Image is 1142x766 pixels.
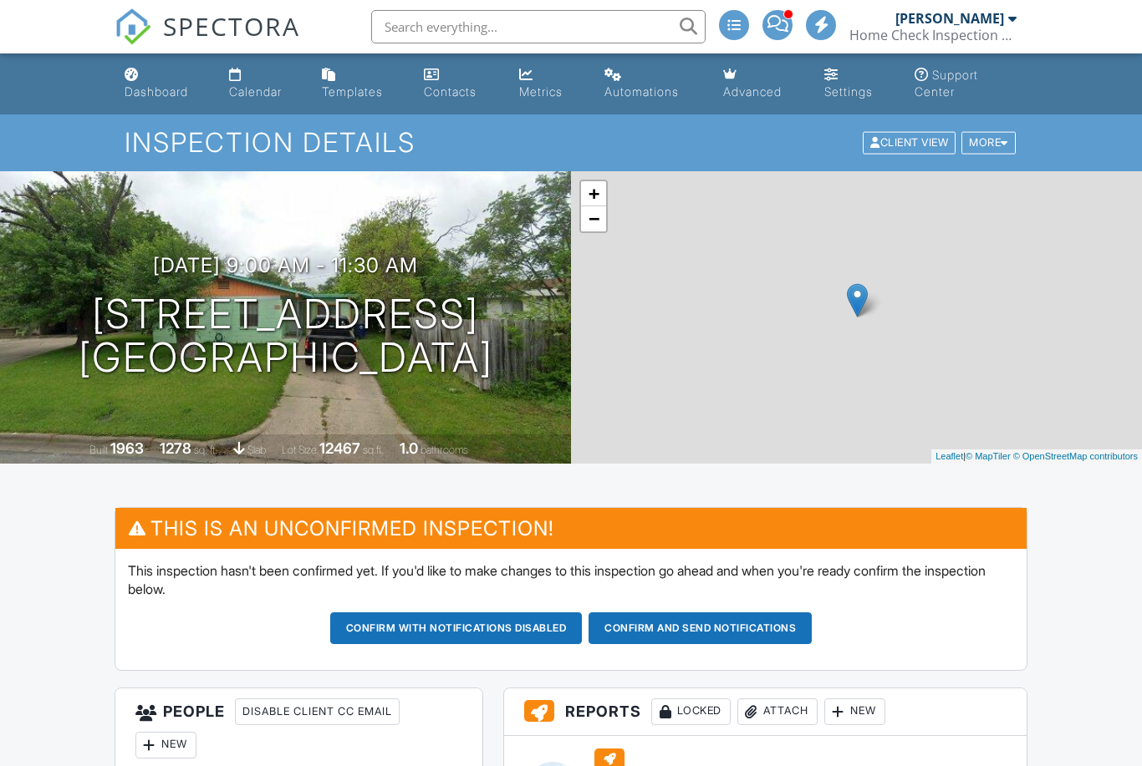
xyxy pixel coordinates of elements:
img: The Best Home Inspection Software - Spectora [115,8,151,45]
div: Templates [322,84,383,99]
h3: This is an Unconfirmed Inspection! [115,508,1027,549]
div: 1278 [160,439,191,457]
a: © OpenStreetMap contributors [1013,451,1138,461]
div: 1.0 [400,439,418,457]
a: Support Center [908,60,1024,108]
div: Home Check Inspection Group [849,27,1017,43]
div: Client View [863,132,956,155]
div: 12467 [319,439,360,457]
div: | [931,449,1142,464]
div: Metrics [519,84,563,99]
span: SPECTORA [163,8,300,43]
a: Metrics [512,60,584,108]
div: 1963 [110,439,144,457]
h1: Inspection Details [125,128,1017,157]
input: Search everything... [371,10,706,43]
a: Advanced [716,60,804,108]
div: New [135,732,196,758]
a: Zoom out [581,206,606,231]
a: Settings [818,60,895,108]
div: Dashboard [125,84,188,99]
a: Automations (Advanced) [598,60,703,108]
button: Confirm and send notifications [589,612,812,644]
a: Templates [315,60,404,108]
span: sq. ft. [194,444,217,456]
p: This inspection hasn't been confirmed yet. If you'd like to make changes to this inspection go ah... [128,561,1015,599]
button: Confirm with notifications disabled [330,612,583,644]
span: slab [247,444,266,456]
a: © MapTiler [966,451,1011,461]
a: Contacts [417,60,500,108]
span: Lot Size [282,444,317,456]
div: [PERSON_NAME] [895,10,1004,27]
span: sq.ft. [363,444,384,456]
a: Client View [861,135,960,148]
h3: [DATE] 9:00 am - 11:30 am [153,254,418,276]
div: Contacts [424,84,477,99]
div: New [824,698,885,725]
div: Settings [824,84,873,99]
span: bathrooms [421,444,468,456]
h3: Reports [504,688,1027,736]
div: Advanced [723,84,782,99]
div: Disable Client CC Email [235,698,400,725]
div: Calendar [229,84,282,99]
a: Calendar [222,60,302,108]
div: Locked [651,698,731,725]
a: Zoom in [581,181,606,206]
span: Built [89,444,108,456]
a: Leaflet [936,451,963,461]
div: Support Center [915,68,978,99]
div: Automations [604,84,679,99]
a: SPECTORA [115,23,300,58]
a: Dashboard [118,60,209,108]
h1: [STREET_ADDRESS] [GEOGRAPHIC_DATA] [79,292,493,381]
div: More [961,132,1016,155]
div: Attach [737,698,818,725]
